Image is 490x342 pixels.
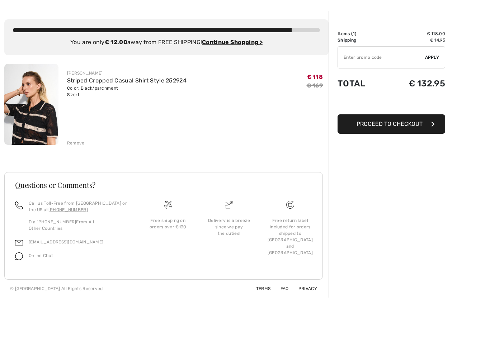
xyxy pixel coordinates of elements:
[13,38,320,47] div: You are only away from FREE SHIPPING!
[338,71,384,96] td: Total
[67,140,85,146] div: Remove
[290,286,317,291] a: Privacy
[48,207,88,212] a: [PHONE_NUMBER]
[384,30,445,37] td: € 118.00
[225,201,233,209] img: Delivery is a breeze since we pay the duties!
[338,30,384,37] td: Items ( )
[105,39,127,46] strong: € 12.00
[286,201,294,209] img: Free shipping on orders over &#8364;130
[338,96,445,112] iframe: PayPal
[272,286,289,291] a: FAQ
[265,217,315,256] div: Free return label included for orders shipped to [GEOGRAPHIC_DATA] and [GEOGRAPHIC_DATA]
[15,181,312,189] h3: Questions or Comments?
[338,47,425,68] input: Promo code
[4,64,58,145] img: Striped Cropped Casual Shirt Style 252924
[164,201,172,209] img: Free shipping on orders over &#8364;130
[29,200,129,213] p: Call us Toll-Free from [GEOGRAPHIC_DATA] or the US at
[67,70,187,76] div: [PERSON_NAME]
[143,217,193,230] div: Free shipping on orders over €130
[10,285,103,292] div: © [GEOGRAPHIC_DATA] All Rights Reserved
[357,120,423,127] span: Proceed to Checkout
[307,82,323,89] s: € 169
[15,239,23,247] img: email
[67,77,187,84] a: Striped Cropped Casual Shirt Style 252924
[15,201,23,209] img: call
[37,219,76,224] a: [PHONE_NUMBER]
[425,54,439,61] span: Apply
[29,239,103,244] a: [EMAIL_ADDRESS][DOMAIN_NAME]
[384,37,445,43] td: € 14.95
[353,31,355,36] span: 1
[338,114,445,134] button: Proceed to Checkout
[384,71,445,96] td: € 132.95
[29,253,53,258] span: Online Chat
[15,252,23,260] img: chat
[338,37,384,43] td: Shipping
[204,217,254,237] div: Delivery is a breeze since we pay the duties!
[67,85,187,98] div: Color: Black/parchment Size: L
[29,219,129,232] p: Dial From All Other Countries
[307,73,323,80] span: € 118
[202,39,263,46] a: Continue Shopping >
[248,286,271,291] a: Terms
